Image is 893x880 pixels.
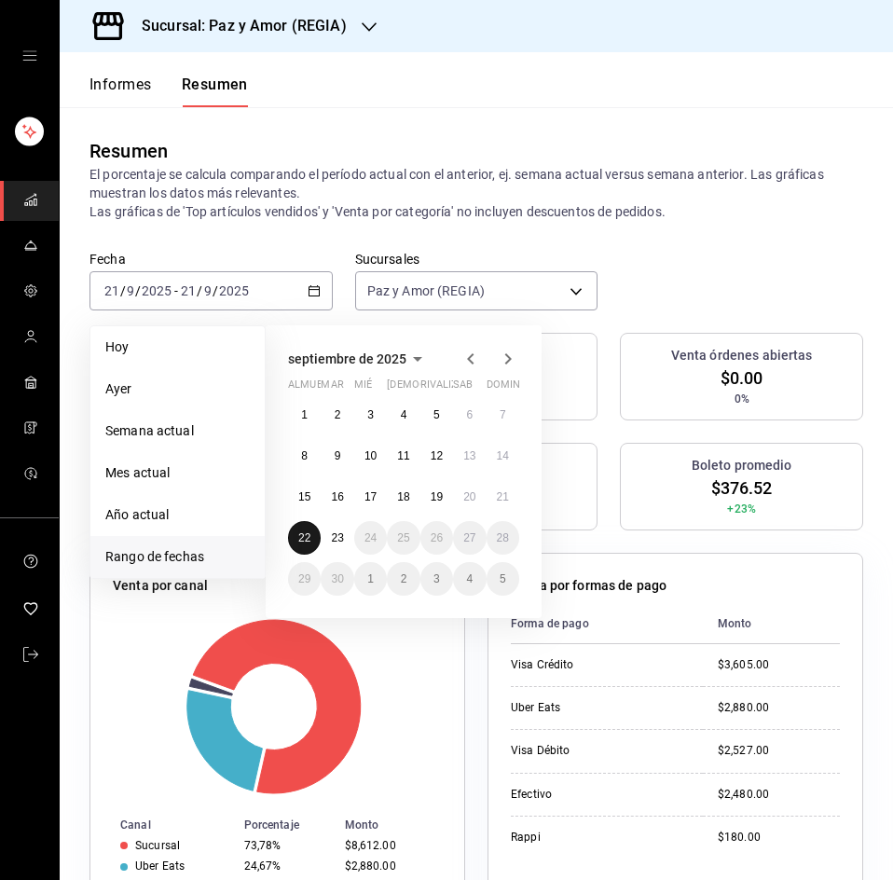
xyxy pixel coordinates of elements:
[487,398,519,432] button: 7 de septiembre de 2025
[105,423,194,438] font: Semana actual
[135,859,185,873] font: Uber Eats
[244,839,282,852] font: 73,78%
[345,859,396,873] font: $2,880.00
[331,490,343,503] abbr: 16 de septiembre de 2025
[321,562,353,596] button: 30 de septiembre de 2025
[331,531,343,544] font: 23
[89,76,152,93] font: Informes
[463,490,475,503] abbr: 20 de septiembre de 2025
[298,490,310,503] font: 15
[431,490,443,503] abbr: 19 de septiembre de 2025
[387,562,419,596] button: 2 de octubre de 2025
[453,378,473,391] font: sab
[105,549,204,564] font: Rango de fechas
[387,378,497,398] abbr: jueves
[103,283,120,298] input: --
[453,398,486,432] button: 6 de septiembre de 2025
[420,439,453,473] button: 12 de septiembre de 2025
[321,398,353,432] button: 2 de septiembre de 2025
[420,378,472,391] font: rivalizar
[288,351,406,366] font: septiembre de 2025
[487,378,531,398] abbr: domingo
[463,531,475,544] abbr: 27 de septiembre de 2025
[288,378,343,391] font: almuerzo
[401,408,407,421] abbr: 4 de septiembre de 2025
[354,398,387,432] button: 3 de septiembre de 2025
[500,408,506,421] abbr: 7 de septiembre de 2025
[511,701,560,714] font: Uber Eats
[397,490,409,503] abbr: 18 de septiembre de 2025
[463,490,475,503] font: 20
[433,572,440,585] font: 3
[387,398,419,432] button: 4 de septiembre de 2025
[453,378,473,398] abbr: sábado
[497,449,509,462] font: 14
[335,449,341,462] font: 9
[288,439,321,473] button: 8 de septiembre de 2025
[453,439,486,473] button: 13 de septiembre de 2025
[718,788,769,801] font: $2,480.00
[431,531,443,544] abbr: 26 de septiembre de 2025
[367,408,374,421] abbr: 3 de septiembre de 2025
[466,572,473,585] abbr: 4 de octubre de 2025
[367,283,485,298] font: Paz y Amor (REGIA)
[420,378,472,398] abbr: viernes
[433,408,440,421] abbr: 5 de septiembre de 2025
[364,449,377,462] abbr: 10 de septiembre de 2025
[331,490,343,503] font: 16
[431,449,443,462] font: 12
[511,831,541,844] font: Rappi
[321,480,353,514] button: 16 de septiembre de 2025
[120,818,151,832] font: Canal
[431,490,443,503] font: 19
[335,408,341,421] abbr: 2 de septiembre de 2025
[511,617,589,630] font: Forma de pago
[487,480,519,514] button: 21 de septiembre de 2025
[453,480,486,514] button: 20 de septiembre de 2025
[22,48,37,63] button: cajón abierto
[354,562,387,596] button: 1 de octubre de 2025
[288,398,321,432] button: 1 de septiembre de 2025
[466,572,473,585] font: 4
[354,378,372,398] abbr: miércoles
[463,531,475,544] font: 27
[89,251,126,266] font: Fecha
[135,283,141,298] font: /
[298,572,310,585] abbr: 29 de septiembre de 2025
[113,578,208,593] font: Venta por canal
[335,408,341,421] font: 2
[420,480,453,514] button: 19 de septiembre de 2025
[355,251,419,266] font: Sucursales
[431,531,443,544] font: 26
[244,859,282,873] font: 24,67%
[718,831,761,844] font: $180.00
[174,283,178,298] font: -
[364,490,377,503] font: 17
[288,521,321,555] button: 22 de septiembre de 2025
[487,521,519,555] button: 28 de septiembre de 2025
[387,378,497,391] font: [DEMOGRAPHIC_DATA]
[397,531,409,544] font: 25
[298,490,310,503] abbr: 15 de septiembre de 2025
[105,507,169,522] font: Año actual
[354,480,387,514] button: 17 de septiembre de 2025
[218,283,250,298] input: ----
[420,398,453,432] button: 5 de septiembre de 2025
[497,449,509,462] abbr: 14 de septiembre de 2025
[671,348,813,363] font: Venta órdenes abiertas
[401,572,407,585] abbr: 2 de octubre de 2025
[433,572,440,585] abbr: 3 de octubre de 2025
[487,378,531,391] font: dominio
[321,439,353,473] button: 9 de septiembre de 2025
[331,572,343,585] abbr: 30 de septiembre de 2025
[718,617,752,630] font: Monto
[105,339,129,354] font: Hoy
[354,439,387,473] button: 10 de septiembre de 2025
[367,572,374,585] abbr: 1 de octubre de 2025
[354,378,372,391] font: mié
[431,449,443,462] abbr: 12 de septiembre de 2025
[500,572,506,585] abbr: 5 de octubre de 2025
[364,531,377,544] abbr: 24 de septiembre de 2025
[345,839,396,852] font: $8,612.00
[487,562,519,596] button: 5 de octubre de 2025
